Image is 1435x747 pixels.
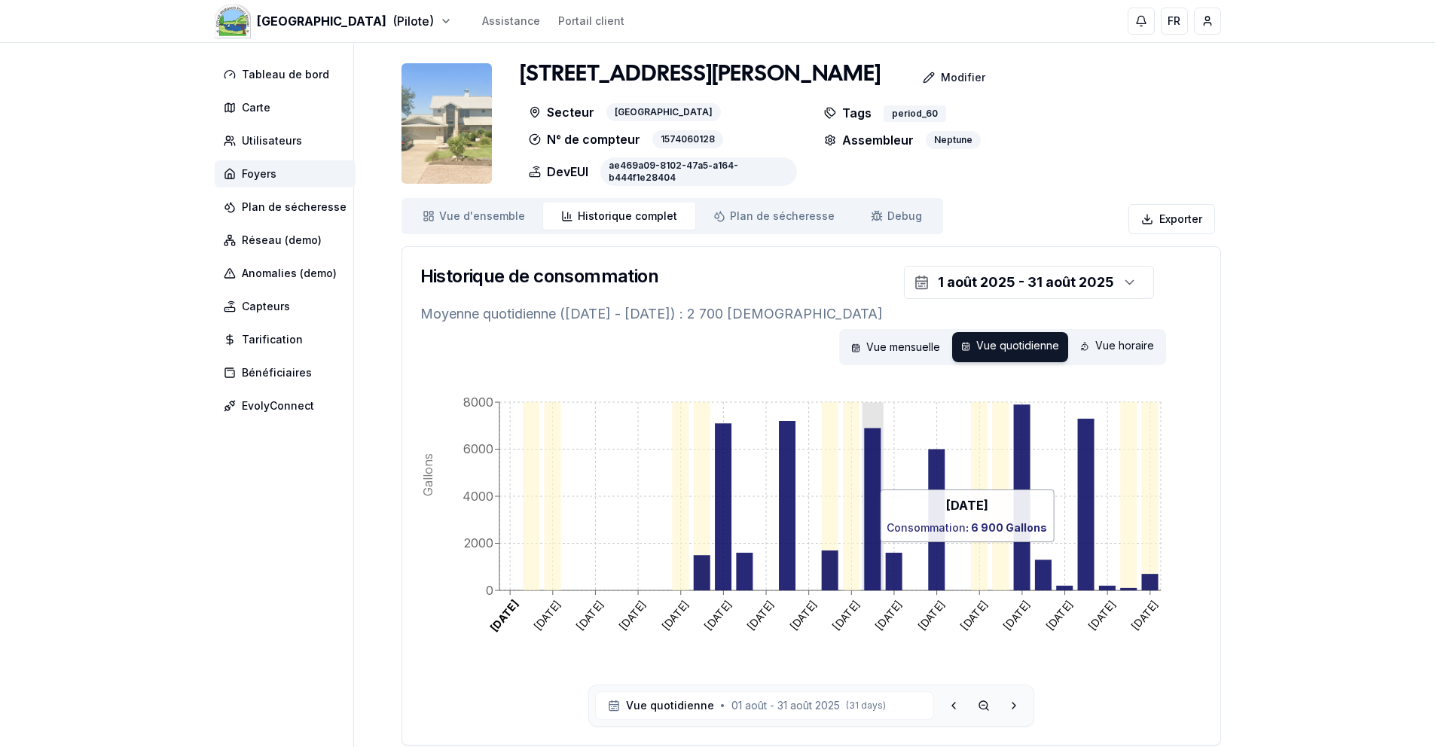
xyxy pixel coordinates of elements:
[215,61,362,88] a: Tableau de bord
[439,209,525,224] span: Vue d'ensemble
[884,105,946,122] div: period_60
[529,103,594,121] p: Secteur
[606,103,721,121] div: [GEOGRAPHIC_DATA]
[952,332,1068,362] div: Vue quotidienne
[558,14,624,29] a: Portail client
[420,453,435,496] tspan: Gallons
[842,332,949,362] div: Vue mensuelle
[464,535,493,550] tspan: 2000
[215,12,452,30] button: [GEOGRAPHIC_DATA](Pilote)
[215,260,362,287] a: Anomalies (demo)
[938,272,1114,293] div: 1 août 2025 - 31 août 2025
[1161,8,1188,35] button: FR
[695,203,853,230] a: Plan de sécheresse
[1085,597,1118,633] text: [DATE]
[600,157,798,186] div: ae469a09-8102-47a5-a164-b444f1e28404
[529,130,640,148] p: N° de compteur
[529,157,588,186] p: DevEUI
[652,130,723,148] div: 1574060128
[401,63,492,184] img: unit Image
[463,489,493,504] tspan: 4000
[242,332,303,347] span: Tarification
[730,209,835,224] span: Plan de sécheresse
[1168,14,1180,29] span: FR
[463,395,493,410] tspan: 8000
[482,14,540,29] a: Assistance
[1000,692,1027,719] button: Next day
[215,392,362,419] a: EvolyConnect
[720,700,725,712] span: •
[941,70,985,85] p: Modifier
[543,203,695,230] a: Historique complet
[872,597,905,633] text: [DATE]
[824,103,872,122] p: Tags
[242,133,302,148] span: Utilisateurs
[242,100,270,115] span: Carte
[392,12,434,30] span: (Pilote)
[242,166,276,181] span: Foyers
[486,583,493,598] tspan: 0
[1128,597,1161,633] text: [DATE]
[242,200,347,215] span: Plan de sécheresse
[881,63,997,93] a: Modifier
[257,12,386,30] span: [GEOGRAPHIC_DATA]
[242,398,314,413] span: EvolyConnect
[846,700,886,712] span: ( 31 days )
[242,67,329,82] span: Tableau de bord
[242,299,290,314] span: Capteurs
[242,266,337,281] span: Anomalies (demo)
[940,692,967,719] button: Previous day
[420,303,1202,325] p: Moyenne quotidienne ([DATE] - [DATE]) : 2 700 [DEMOGRAPHIC_DATA]
[1043,597,1075,633] text: [DATE]
[215,227,362,254] a: Réseau (demo)
[215,160,362,188] a: Foyers
[1000,597,1033,633] text: [DATE]
[420,264,658,288] h3: Historique de consommation
[824,131,914,149] p: Assembleur
[853,203,940,230] a: Debug
[914,597,947,633] text: [DATE]
[520,61,881,88] h1: [STREET_ADDRESS][PERSON_NAME]
[215,326,362,353] a: Tarification
[215,194,362,221] a: Plan de sécheresse
[904,266,1154,299] button: 1 août 2025 - 31 août 2025
[731,698,840,713] span: 01 août - 31 août 2025
[215,94,362,121] a: Carte
[887,209,922,224] span: Debug
[463,441,493,456] tspan: 6000
[242,365,312,380] span: Bénéficiaires
[926,131,981,149] div: Neptune
[626,698,714,713] span: Vue quotidienne
[215,127,362,154] a: Utilisateurs
[1071,332,1163,362] div: Vue horaire
[970,692,997,719] button: Zoom out
[1128,204,1215,234] button: Exporter
[405,203,543,230] a: Vue d'ensemble
[578,209,677,224] span: Historique complet
[215,359,362,386] a: Bénéficiaires
[701,597,734,633] text: [DATE]
[215,3,251,39] img: Morgan's Point Resort Logo
[215,293,362,320] a: Capteurs
[242,233,322,248] span: Réseau (demo)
